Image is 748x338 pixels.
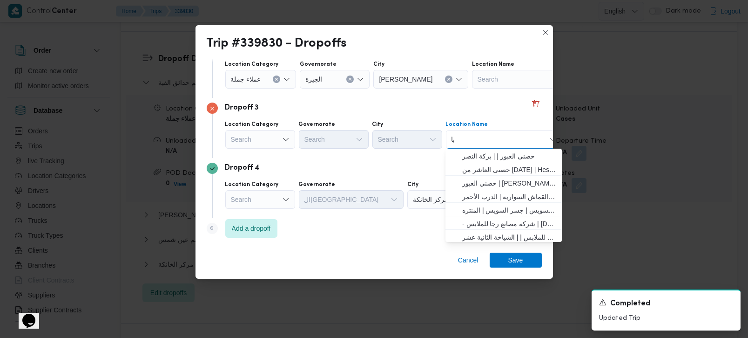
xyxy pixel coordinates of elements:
[445,162,562,176] button: حصنى العاشر من رمضان | Hesni Textiles Factory | جزء من مدينة العاشر-مجاورات
[373,61,384,68] label: City
[462,191,556,202] span: حصني الازهر | سوق الازهر كل انواع القماش السواريه | الدرب الأحمر
[462,151,556,162] span: حصنى العبور | | بركة النصر
[445,216,562,230] button: - شركة مصانع رجا للملابس | Raja Clothing Co. | الشياخة الثانية عشر
[445,176,562,189] button: حصني العبور | أحمد شوقي القيعي | بركة النصر
[472,61,514,68] label: Location Name
[225,121,279,128] label: Location Category
[300,61,337,68] label: Governorate
[225,103,259,114] p: Dropoff 3
[458,255,478,266] span: Cancel
[445,189,562,203] button: حصني الازهر | سوق الازهر كل انواع القماش السواريه | الدرب الأحمر
[530,98,541,109] button: Delete
[445,230,562,243] button: شركه كونكريت للملابس | | الشياخة الثانية عشر
[282,136,290,143] button: Open list of options
[356,136,363,143] button: Open list of options
[462,205,556,216] span: حصني -جسر السويس | جسر السويس | المنتزه
[429,136,437,143] button: Open list of options
[209,106,215,111] svg: Step 4 has errors
[357,76,364,83] button: Open list of options
[599,298,733,310] div: Notification
[462,232,556,243] span: شركه كونكريت للملابس | | الشياخة الثانية عشر
[540,27,551,38] button: Closes this modal window
[445,203,562,216] button: حصني -جسر السويس | جسر السويس | المنتزه
[207,36,347,51] div: Trip #339830 - Dropoffs
[462,218,556,229] span: - شركة مصانع رجا للملابس | [DATE] Clothing Co. | الشياخة الثانية عشر
[610,298,650,310] span: Completed
[391,196,398,203] button: Open list of options
[304,194,379,204] span: ال[GEOGRAPHIC_DATA]
[282,196,290,203] button: Open list of options
[445,76,452,83] button: Clear input
[299,121,336,128] label: Governorate
[225,181,279,188] label: Location Category
[508,253,523,268] span: Save
[407,181,418,188] label: City
[462,178,556,189] span: حصني العبور | [PERSON_NAME] | بركة النصر
[209,166,215,172] svg: Step 5 is complete
[490,253,542,268] button: Save
[231,74,261,84] span: عملاء جملة
[372,121,384,128] label: City
[225,61,279,68] label: Location Category
[454,253,482,268] button: Cancel
[210,226,214,231] span: 6
[283,76,290,83] button: Open list of options
[549,136,557,143] button: Close list of options
[446,121,488,128] label: Location Name
[305,74,322,84] span: الجيزة
[299,181,336,188] label: Governorate
[455,76,463,83] button: Open list of options
[413,194,448,204] span: مركز الخانكة
[9,301,39,329] iframe: chat widget
[225,163,260,174] p: Dropoff 4
[379,74,432,84] span: [PERSON_NAME]
[445,149,562,162] button: حصنى العبور | | بركة النصر
[462,164,556,175] span: حصنى العاشر من [DATE] | Hesni Textiles Factory | جزء من مدينة العاشر-مجاورات
[225,219,277,238] button: Add a dropoff
[273,76,280,83] button: Clear input
[346,76,354,83] button: Clear input
[232,223,271,234] span: Add a dropoff
[599,313,733,323] p: Updated Trip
